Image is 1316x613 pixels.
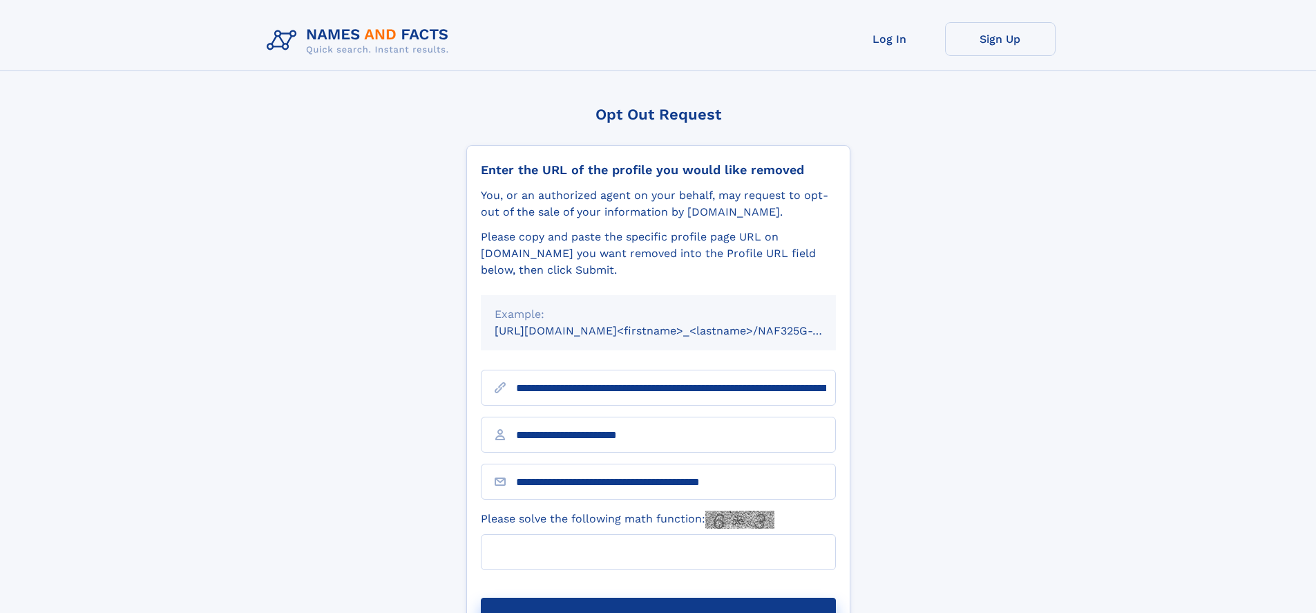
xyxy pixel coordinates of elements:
small: [URL][DOMAIN_NAME]<firstname>_<lastname>/NAF325G-xxxxxxxx [495,324,862,337]
a: Log In [835,22,945,56]
img: Logo Names and Facts [261,22,460,59]
div: Please copy and paste the specific profile page URL on [DOMAIN_NAME] you want removed into the Pr... [481,229,836,279]
div: You, or an authorized agent on your behalf, may request to opt-out of the sale of your informatio... [481,187,836,220]
a: Sign Up [945,22,1056,56]
label: Please solve the following math function: [481,511,774,529]
div: Example: [495,306,822,323]
div: Enter the URL of the profile you would like removed [481,162,836,178]
div: Opt Out Request [466,106,850,123]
